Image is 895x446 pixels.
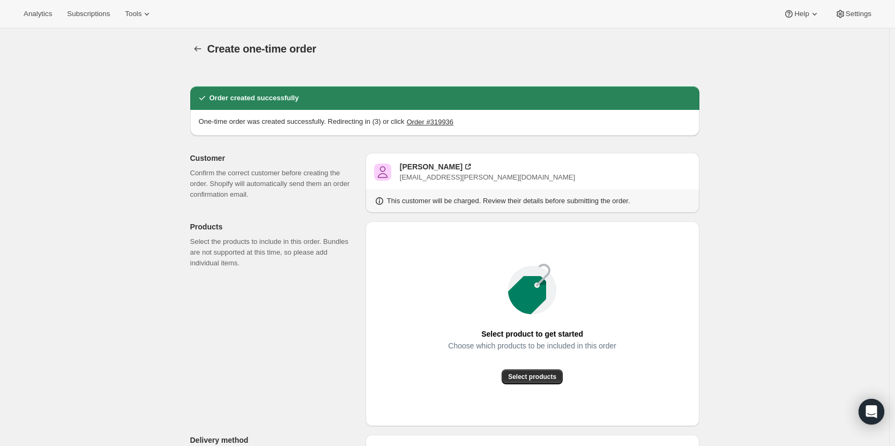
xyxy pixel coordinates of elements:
span: Help [794,10,809,18]
div: [PERSON_NAME] [400,161,463,172]
span: Tools [125,10,141,18]
span: Analytics [24,10,52,18]
button: Order #319936 [407,116,453,127]
p: Confirm the correct customer before creating the order. Shopify will automatically send them an o... [190,168,357,200]
span: Select product to get started [481,326,583,341]
button: Help [777,6,826,21]
p: One-time order was created successfully. Redirecting in (3) or click [199,116,405,127]
p: Select the products to include in this order. Bundles are not supported at this time, so please a... [190,236,357,269]
span: Subscriptions [67,10,110,18]
p: Delivery method [190,435,357,445]
p: Products [190,221,357,232]
span: [EMAIL_ADDRESS][PERSON_NAME][DOMAIN_NAME] [400,173,575,181]
button: Select products [502,369,563,384]
span: Select products [508,373,556,381]
span: Choose which products to be included in this order [448,338,616,353]
span: Pete Haas [374,163,391,181]
button: Analytics [17,6,58,21]
p: This customer will be charged. Review their details before submitting the order. [387,196,630,206]
span: Create one-time order [207,43,317,55]
span: Settings [846,10,871,18]
button: Settings [829,6,878,21]
p: Customer [190,153,357,163]
div: Open Intercom Messenger [859,399,884,425]
button: Tools [118,6,159,21]
button: Subscriptions [61,6,116,21]
h2: Order created successfully [210,93,299,103]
